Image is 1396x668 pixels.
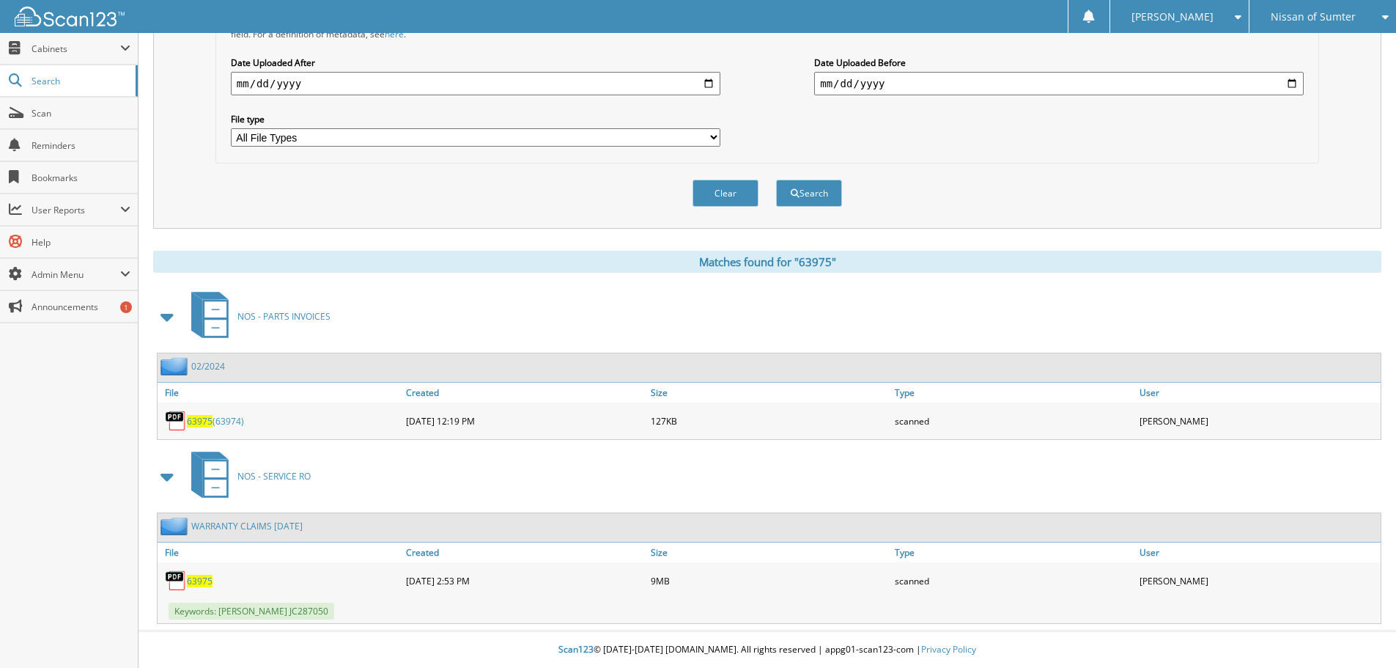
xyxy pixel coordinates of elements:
[1131,12,1214,21] span: [PERSON_NAME]
[402,543,647,562] a: Created
[693,180,758,207] button: Clear
[32,139,130,152] span: Reminders
[1136,406,1381,436] div: [PERSON_NAME]
[32,204,120,216] span: User Reports
[647,383,892,403] a: Size
[921,643,976,656] a: Privacy Policy
[32,268,120,281] span: Admin Menu
[165,410,187,432] img: PDF.png
[647,566,892,595] div: 9MB
[160,517,191,535] img: folder2.png
[891,406,1136,436] div: scanned
[187,415,213,427] span: 63975
[814,72,1304,95] input: end
[32,172,130,184] span: Bookmarks
[187,415,244,427] a: 63975(63974)
[120,301,132,313] div: 1
[32,236,130,249] span: Help
[1136,566,1381,595] div: [PERSON_NAME]
[385,28,404,40] a: here
[237,310,330,323] span: NOS - PARTS INVOICES
[237,470,311,482] span: NOS - SERVICE RO
[169,603,334,620] span: Keywords: [PERSON_NAME] JC287050
[231,56,720,69] label: Date Uploaded After
[32,107,130,120] span: Scan
[160,357,191,375] img: folder2.png
[647,406,892,436] div: 127KB
[402,383,647,403] a: Created
[891,566,1136,595] div: scanned
[153,251,1381,273] div: Matches found for "63975"
[32,75,128,87] span: Search
[139,632,1396,668] div: © [DATE]-[DATE] [DOMAIN_NAME]. All rights reserved | appg01-scan123-com |
[1323,598,1396,668] iframe: Chat Widget
[1271,12,1356,21] span: Nissan of Sumter
[776,180,842,207] button: Search
[402,566,647,595] div: [DATE] 2:53 PM
[158,383,402,403] a: File
[231,113,720,125] label: File type
[182,287,330,345] a: NOS - PARTS INVOICES
[814,56,1304,69] label: Date Uploaded Before
[165,570,187,592] img: PDF.png
[891,543,1136,562] a: Type
[191,520,303,532] a: WARRANTY CLAIMS [DATE]
[231,72,720,95] input: start
[1136,543,1381,562] a: User
[1136,383,1381,403] a: User
[32,43,120,55] span: Cabinets
[647,543,892,562] a: Size
[891,383,1136,403] a: Type
[32,301,130,313] span: Announcements
[15,7,125,26] img: scan123-logo-white.svg
[558,643,594,656] span: Scan123
[191,360,225,372] a: 02/2024
[187,575,213,587] a: 63975
[182,447,311,505] a: NOS - SERVICE RO
[402,406,647,436] div: [DATE] 12:19 PM
[158,543,402,562] a: File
